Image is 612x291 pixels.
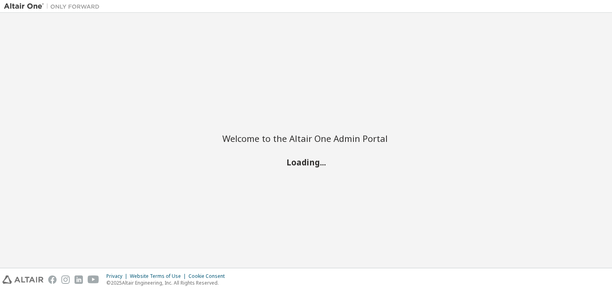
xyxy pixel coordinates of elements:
[106,273,130,279] div: Privacy
[222,133,390,144] h2: Welcome to the Altair One Admin Portal
[75,275,83,284] img: linkedin.svg
[106,279,229,286] p: © 2025 Altair Engineering, Inc. All Rights Reserved.
[2,275,43,284] img: altair_logo.svg
[4,2,104,10] img: Altair One
[48,275,57,284] img: facebook.svg
[130,273,188,279] div: Website Terms of Use
[61,275,70,284] img: instagram.svg
[222,157,390,167] h2: Loading...
[188,273,229,279] div: Cookie Consent
[88,275,99,284] img: youtube.svg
